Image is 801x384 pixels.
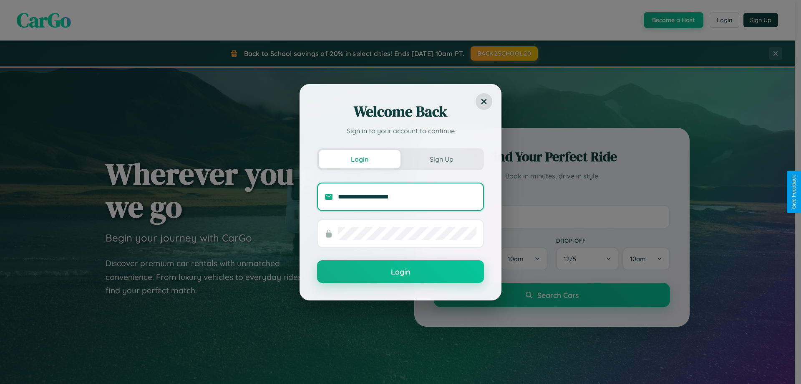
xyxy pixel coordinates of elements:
[400,150,482,168] button: Sign Up
[317,260,484,283] button: Login
[317,102,484,122] h2: Welcome Back
[791,175,797,209] div: Give Feedback
[319,150,400,168] button: Login
[317,126,484,136] p: Sign in to your account to continue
